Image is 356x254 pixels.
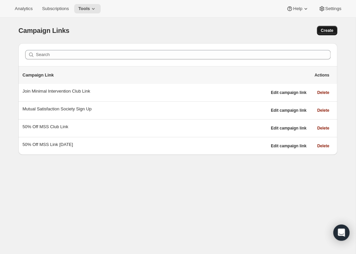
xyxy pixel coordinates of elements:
[11,4,37,13] button: Analytics
[36,50,330,59] input: Search
[313,88,333,97] button: Delete
[325,6,341,11] span: Settings
[313,123,333,133] button: Delete
[271,125,306,131] span: Edit campaign link
[22,106,267,112] div: Mutual Satisfaction Society Sign Up
[321,28,333,33] span: Create
[271,143,306,149] span: Edit campaign link
[78,6,90,11] span: Tools
[317,108,329,113] span: Delete
[22,88,267,95] div: Join Minimal Intervention Club Link
[267,123,310,133] button: Edit campaign link
[22,72,310,79] p: Campaign Link
[293,6,302,11] span: Help
[271,108,306,113] span: Edit campaign link
[15,6,33,11] span: Analytics
[317,26,337,35] button: Create
[310,70,333,80] button: Actions
[267,88,310,97] button: Edit campaign link
[18,27,69,34] span: Campaign Links
[313,106,333,115] button: Delete
[317,125,329,131] span: Delete
[282,4,313,13] button: Help
[271,90,306,95] span: Edit campaign link
[317,143,329,149] span: Delete
[22,123,267,130] div: 50% Off MSS Club Link
[267,106,310,115] button: Edit campaign link
[267,141,310,151] button: Edit campaign link
[22,141,267,148] div: 50% Off MSS Link 09.01.25
[42,6,69,11] span: Subscriptions
[74,4,101,13] button: Tools
[317,90,329,95] span: Delete
[38,4,73,13] button: Subscriptions
[314,72,329,78] span: Actions
[333,224,349,241] div: Open Intercom Messenger
[313,141,333,151] button: Delete
[314,4,345,13] button: Settings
